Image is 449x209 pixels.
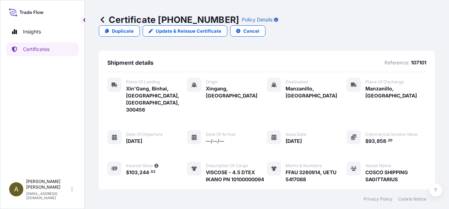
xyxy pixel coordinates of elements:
[99,14,239,25] p: Certificate [PHONE_NUMBER]
[126,85,187,113] span: Xin'Gang, Binhai, [GEOGRAPHIC_DATA], [GEOGRAPHIC_DATA], 300456
[126,132,163,137] span: Date of departure
[365,163,391,169] span: Vessel Name
[138,170,139,175] span: ,
[206,132,235,137] span: Date of arrival
[365,85,426,99] span: Manzanillo, [GEOGRAPHIC_DATA]
[151,171,155,173] span: 02
[384,59,409,66] p: Reference:
[6,25,79,39] a: Insights
[6,42,79,56] a: Certificates
[26,179,70,190] p: [PERSON_NAME] [PERSON_NAME]
[206,79,218,85] span: Origin
[156,27,221,34] p: Update & Reissue Certificate
[206,138,224,145] span: —/—/—
[375,139,377,144] span: ,
[242,16,273,23] p: Policy Details
[286,79,308,85] span: Destination
[23,28,41,35] p: Insights
[126,170,129,175] span: $
[129,170,138,175] span: 103
[206,163,248,169] span: Description of cargo
[286,85,347,99] span: Manzanillo, [GEOGRAPHIC_DATA]
[206,85,267,99] span: Xingang, [GEOGRAPHIC_DATA]
[365,79,404,85] span: Place of discharge
[126,79,160,85] span: Place of Loading
[364,196,393,202] a: Privacy Policy
[286,138,302,145] span: [DATE]
[126,163,153,169] span: Insured Value
[26,191,70,200] p: [EMAIL_ADDRESS][DOMAIN_NAME]
[206,169,267,183] span: VISCOSE - 4.5 DTEX IKANO PN 10100000094
[365,132,418,137] span: Commercial Invoice Value
[365,169,426,183] span: COSCO SHIPPING SAGITTARIUS
[149,171,150,173] span: .
[143,25,227,37] a: Update & Reissue Certificate
[107,59,154,66] span: Shipment details
[99,25,140,37] a: Duplicate
[369,139,375,144] span: 93
[112,27,134,34] p: Duplicate
[286,169,347,183] span: FFAU 3260914, UETU 5417088
[286,132,306,137] span: Issue Date
[230,25,265,37] button: Cancel
[286,163,322,169] span: Marks & Numbers
[126,138,142,145] span: [DATE]
[365,139,369,144] span: $
[387,139,388,142] span: .
[388,139,393,142] span: 20
[398,196,426,202] a: Cookie Notice
[23,46,49,53] p: Certificates
[14,186,18,193] span: A
[411,59,426,66] p: 107101
[377,139,386,144] span: 858
[139,170,149,175] span: 244
[243,27,259,34] p: Cancel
